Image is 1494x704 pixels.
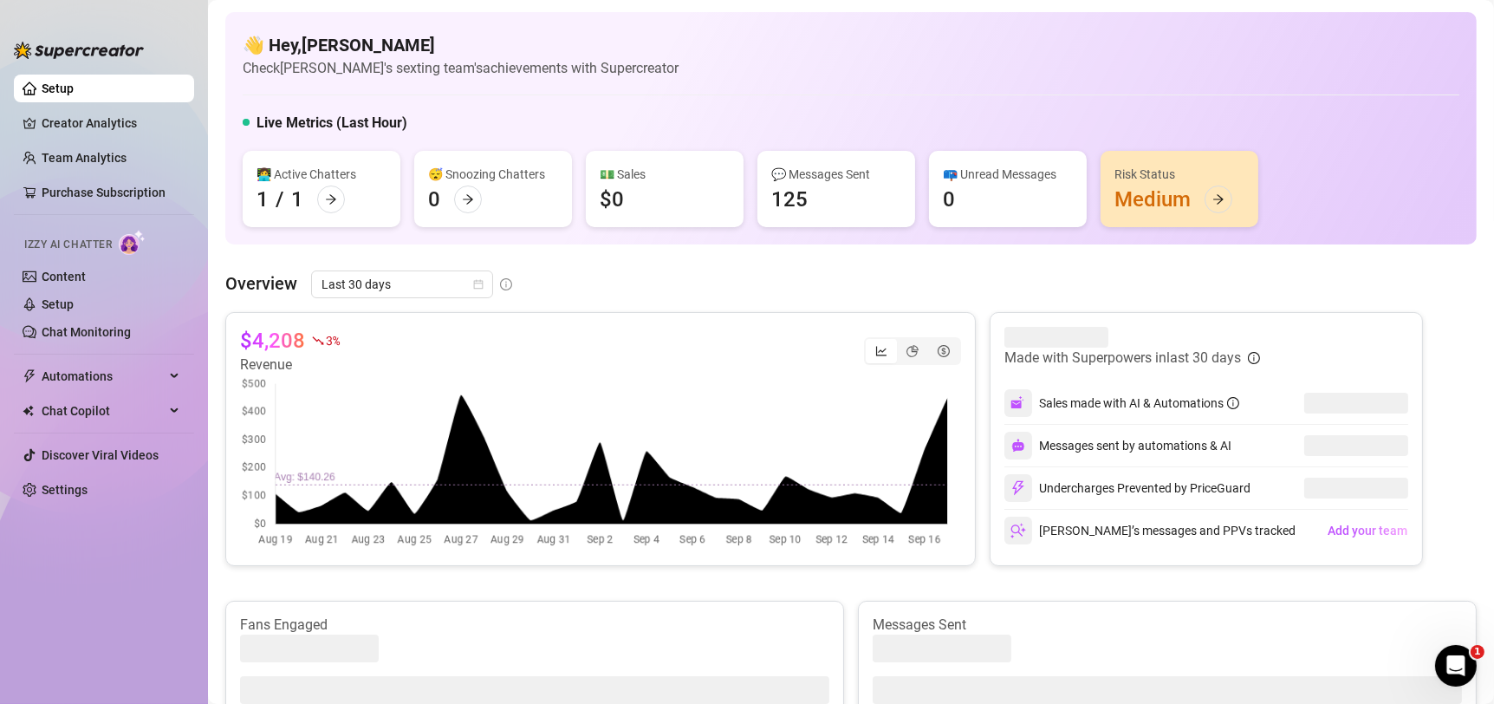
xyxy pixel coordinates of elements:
div: Sales made with AI & Automations [1039,394,1239,413]
article: Revenue [240,355,339,375]
div: Messages sent by automations & AI [1004,432,1231,460]
img: svg%3e [1010,480,1026,496]
span: Last 30 days [322,271,483,297]
a: Setup [42,297,74,311]
a: Setup [42,81,74,95]
a: Purchase Subscription [42,179,180,206]
a: Chat Monitoring [42,325,131,339]
span: dollar-circle [938,345,950,357]
h5: Live Metrics (Last Hour) [257,113,407,134]
article: Messages Sent [873,616,1462,635]
article: Check [PERSON_NAME]'s sexting team's achievements with Supercreator [243,57,679,79]
div: Undercharges Prevented by PriceGuard [1004,474,1250,502]
span: 3 % [326,332,339,349]
span: 1 [1471,645,1484,659]
div: 125 [771,186,808,213]
span: Chat Copilot [42,397,165,425]
img: AI Chatter [119,230,146,255]
h4: 👋 Hey, [PERSON_NAME] [243,33,679,57]
span: pie-chart [906,345,919,357]
div: 💬 Messages Sent [771,165,901,184]
article: $4,208 [240,327,305,355]
span: thunderbolt [23,369,36,383]
div: 💵 Sales [600,165,730,184]
span: line-chart [875,345,887,357]
span: fall [312,335,324,347]
div: 📪 Unread Messages [943,165,1073,184]
span: Add your team [1328,524,1407,538]
img: svg%3e [1010,523,1026,538]
article: Made with Superpowers in last 30 days [1004,348,1241,368]
div: 1 [291,186,303,213]
div: 😴 Snoozing Chatters [428,165,558,184]
span: arrow-right [1212,193,1224,205]
span: Automations [42,362,165,390]
a: Settings [42,483,88,497]
div: 0 [943,186,955,213]
div: 👩‍💻 Active Chatters [257,165,386,184]
a: Creator Analytics [42,109,180,137]
span: arrow-right [462,193,474,205]
a: Content [42,270,86,284]
div: 0 [428,186,440,213]
a: Team Analytics [42,151,127,165]
span: info-circle [1248,352,1260,364]
img: Chat Copilot [23,405,34,417]
img: logo-BBDzfeDw.svg [14,42,144,59]
img: svg%3e [1011,439,1025,453]
button: Add your team [1327,517,1408,544]
article: Overview [225,271,297,297]
a: Discover Viral Videos [42,448,159,462]
span: info-circle [500,278,512,290]
div: [PERSON_NAME]’s messages and PPVs tracked [1004,517,1296,544]
span: info-circle [1227,397,1239,409]
div: $0 [600,186,624,213]
div: 1 [257,186,269,213]
iframe: Intercom live chat [1435,645,1477,687]
img: svg%3e [1010,395,1026,411]
article: Fans Engaged [240,616,829,635]
span: arrow-right [325,193,337,205]
span: calendar [473,279,484,290]
span: Izzy AI Chatter [24,237,112,253]
div: segmented control [864,337,961,365]
div: Risk Status [1114,165,1244,184]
